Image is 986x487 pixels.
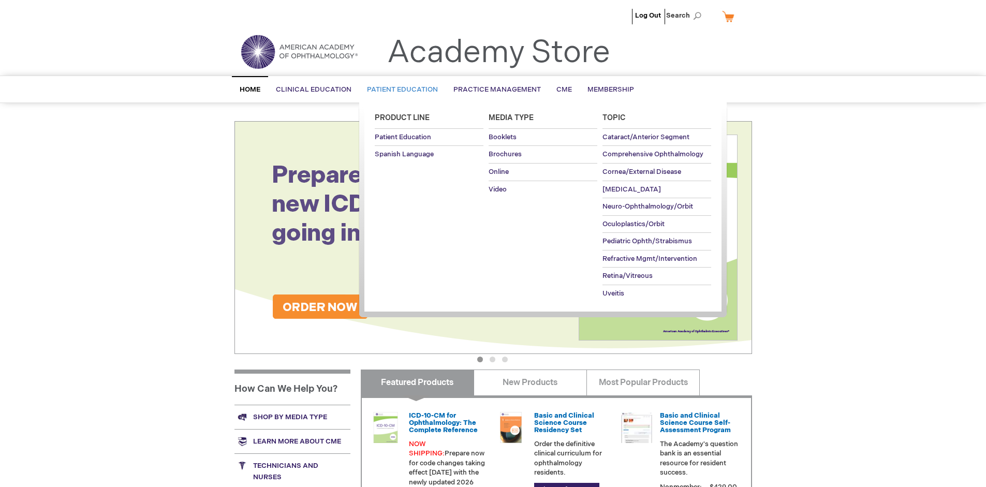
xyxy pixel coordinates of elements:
[474,370,587,395] a: New Products
[602,289,624,298] span: Uveitis
[587,85,634,94] span: Membership
[495,412,526,443] img: 02850963u_47.png
[602,113,626,122] span: Topic
[490,357,495,362] button: 2 of 3
[602,272,653,280] span: Retina/Vitreous
[602,237,692,245] span: Pediatric Ophth/Strabismus
[602,150,703,158] span: Comprehensive Ophthalmology
[635,11,661,20] a: Log Out
[234,370,350,405] h1: How Can We Help You?
[276,85,351,94] span: Clinical Education
[409,440,445,458] font: NOW SHIPPING:
[387,34,610,71] a: Academy Store
[534,411,594,435] a: Basic and Clinical Science Course Residency Set
[489,168,509,176] span: Online
[602,168,681,176] span: Cornea/External Disease
[660,439,739,478] p: The Academy's question bank is an essential resource for resident success.
[375,113,430,122] span: Product Line
[666,5,705,26] span: Search
[489,113,534,122] span: Media Type
[234,405,350,429] a: Shop by media type
[660,411,731,435] a: Basic and Clinical Science Course Self-Assessment Program
[602,185,661,194] span: [MEDICAL_DATA]
[602,133,689,141] span: Cataract/Anterior Segment
[586,370,700,395] a: Most Popular Products
[621,412,652,443] img: bcscself_20.jpg
[602,220,665,228] span: Oculoplastics/Orbit
[361,370,474,395] a: Featured Products
[489,133,517,141] span: Booklets
[489,150,522,158] span: Brochures
[370,412,401,443] img: 0120008u_42.png
[502,357,508,362] button: 3 of 3
[409,411,478,435] a: ICD-10-CM for Ophthalmology: The Complete Reference
[556,85,572,94] span: CME
[240,85,260,94] span: Home
[375,133,431,141] span: Patient Education
[534,439,613,478] p: Order the definitive clinical curriculum for ophthalmology residents.
[453,85,541,94] span: Practice Management
[375,150,434,158] span: Spanish Language
[367,85,438,94] span: Patient Education
[602,202,693,211] span: Neuro-Ophthalmology/Orbit
[489,185,507,194] span: Video
[234,429,350,453] a: Learn more about CME
[602,255,697,263] span: Refractive Mgmt/Intervention
[477,357,483,362] button: 1 of 3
